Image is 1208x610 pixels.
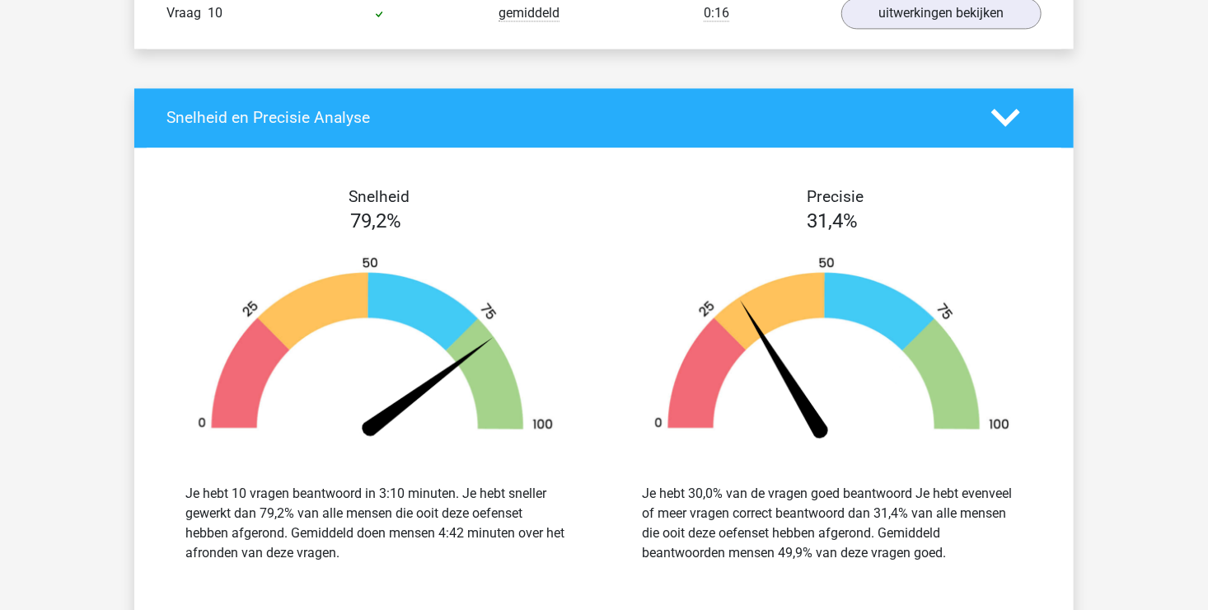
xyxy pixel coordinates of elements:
div: Je hebt 10 vragen beantwoord in 3:10 minuten. Je hebt sneller gewerkt dan 79,2% van alle mensen d... [185,484,566,563]
h4: Snelheid [166,187,592,206]
h4: Snelheid en Precisie Analyse [166,108,967,127]
span: Vraag [166,3,208,23]
span: gemiddeld [499,5,560,21]
span: 79,2% [350,209,401,232]
div: Je hebt 30,0% van de vragen goed beantwoord Je hebt evenveel of meer vragen correct beantwoord da... [642,484,1023,563]
span: 0:16 [704,5,729,21]
img: 31.40eae64ddb2a.png [629,256,1036,444]
h4: Precisie [623,187,1048,206]
span: 31,4% [807,209,858,232]
img: 79.038f80858561.png [172,256,579,444]
span: 10 [208,5,222,21]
